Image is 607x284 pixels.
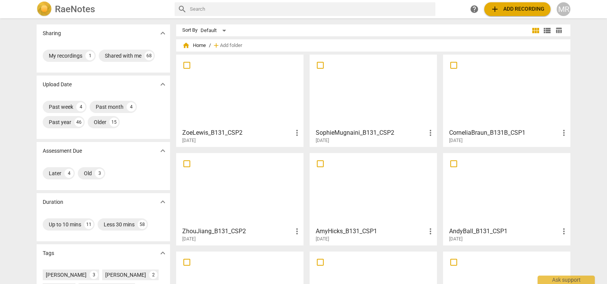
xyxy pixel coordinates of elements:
[467,2,481,16] a: Help
[182,227,292,236] h3: ZhouJiang_B131_CSP2
[37,2,52,17] img: Logo
[49,103,73,111] div: Past week
[559,227,568,236] span: more_vert
[182,137,196,144] span: [DATE]
[446,57,568,144] a: CorneliaBraun_B131B_CSP1[DATE]
[470,5,479,14] span: help
[201,24,229,37] div: Default
[220,43,242,48] span: Add folder
[559,128,568,137] span: more_vert
[484,2,551,16] button: Upload
[531,26,540,35] span: view_module
[538,276,595,284] div: Ask support
[127,102,136,111] div: 4
[85,51,95,60] div: 1
[43,81,72,89] p: Upload Date
[158,80,167,89] span: expand_more
[157,196,169,208] button: Show more
[179,57,301,144] a: ZoeLewis_B131_CSP2[DATE]
[49,221,81,228] div: Up to 10 mins
[43,29,61,37] p: Sharing
[55,4,95,15] h2: RaeNotes
[449,128,559,137] h3: CorneliaBraun_B131B_CSP1
[446,156,568,242] a: AndyBall_B131_CSP1[DATE]
[426,128,435,137] span: more_vert
[158,29,167,38] span: expand_more
[64,169,74,178] div: 4
[94,118,106,126] div: Older
[90,271,98,279] div: 3
[190,3,432,15] input: Search
[96,103,124,111] div: Past month
[43,249,54,257] p: Tags
[105,271,146,279] div: [PERSON_NAME]
[178,5,187,14] span: search
[530,25,541,36] button: Tile view
[138,220,147,229] div: 58
[209,43,211,48] span: /
[316,227,426,236] h3: AmyHicks_B131_CSP1
[179,156,301,242] a: ZhouJiang_B131_CSP2[DATE]
[316,236,329,242] span: [DATE]
[145,51,154,60] div: 68
[46,271,87,279] div: [PERSON_NAME]
[182,128,292,137] h3: ZoeLewis_B131_CSP2
[149,271,157,279] div: 2
[157,145,169,157] button: Show more
[312,156,434,242] a: AmyHicks_B131_CSP1[DATE]
[158,197,167,207] span: expand_more
[543,26,552,35] span: view_list
[449,227,559,236] h3: AndyBall_B131_CSP1
[37,2,169,17] a: LogoRaeNotes
[95,169,104,178] div: 3
[212,42,220,49] span: add
[541,25,553,36] button: List view
[105,52,141,60] div: Shared with me
[157,247,169,259] button: Show more
[182,27,198,33] div: Sort By
[76,102,85,111] div: 4
[449,236,462,242] span: [DATE]
[43,198,63,206] p: Duration
[426,227,435,236] span: more_vert
[49,52,82,60] div: My recordings
[158,146,167,155] span: expand_more
[84,169,92,177] div: Old
[312,57,434,144] a: SophieMugnaini_B131_CSP2[DATE]
[316,128,426,137] h3: SophieMugnaini_B131_CSP2
[490,5,544,14] span: Add recording
[292,128,302,137] span: more_vert
[49,118,71,126] div: Past year
[84,220,93,229] div: 11
[557,2,570,16] button: MR
[74,118,84,127] div: 46
[292,227,302,236] span: more_vert
[43,147,82,155] p: Assessment Due
[104,221,135,228] div: Less 30 mins
[49,169,61,177] div: Later
[157,79,169,90] button: Show more
[157,27,169,39] button: Show more
[182,42,190,49] span: home
[555,27,562,34] span: table_chart
[182,42,206,49] span: Home
[553,25,564,36] button: Table view
[449,137,462,144] span: [DATE]
[158,248,167,258] span: expand_more
[316,137,329,144] span: [DATE]
[109,118,119,127] div: 15
[490,5,499,14] span: add
[182,236,196,242] span: [DATE]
